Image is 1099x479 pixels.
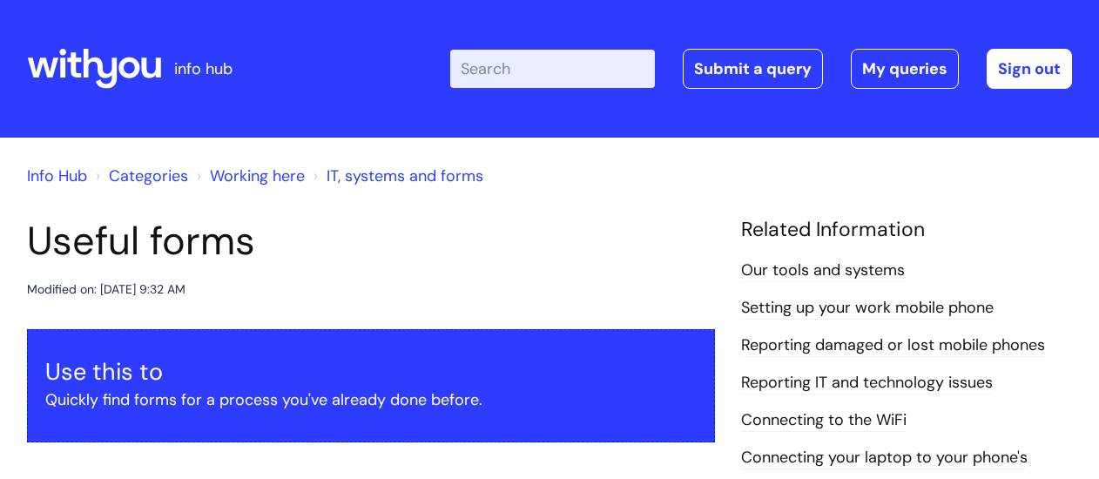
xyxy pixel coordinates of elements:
div: Modified on: [DATE] 9:32 AM [27,279,185,300]
h4: Related Information [741,218,1072,242]
p: info hub [174,55,233,83]
a: Reporting damaged or lost mobile phones [741,334,1045,357]
li: Working here [192,162,305,190]
h3: Use this to [45,358,697,386]
input: Search [450,50,655,88]
li: IT, systems and forms [309,162,483,190]
p: Quickly find forms for a process you've already done before. [45,386,697,414]
a: Our tools and systems [741,260,905,282]
a: Reporting IT and technology issues [741,372,993,395]
a: Submit a query [683,49,823,89]
a: My queries [851,49,959,89]
a: Info Hub [27,165,87,186]
a: Connecting to the WiFi [741,409,907,432]
a: IT, systems and forms [327,165,483,186]
div: | - [450,49,1072,89]
li: Solution home [91,162,188,190]
h1: Useful forms [27,218,715,265]
a: Sign out [987,49,1072,89]
a: Setting up your work mobile phone [741,297,994,320]
a: Categories [109,165,188,186]
a: Working here [210,165,305,186]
